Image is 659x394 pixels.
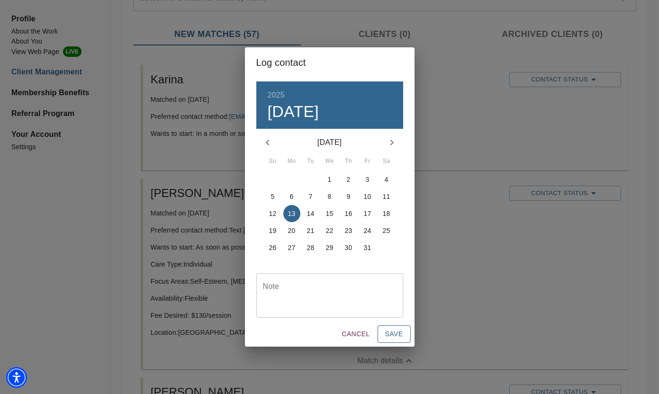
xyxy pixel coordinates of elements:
p: 22 [326,226,334,235]
p: 29 [326,243,334,252]
button: 15 [321,205,338,222]
p: 16 [345,209,352,218]
p: 10 [364,192,371,201]
button: 23 [340,222,357,239]
p: 14 [307,209,315,218]
p: 2 [347,175,351,184]
button: 14 [302,205,319,222]
button: 20 [283,222,300,239]
button: [DATE] [268,102,319,122]
p: 30 [345,243,352,252]
p: 28 [307,243,315,252]
p: 27 [288,243,296,252]
p: 20 [288,226,296,235]
button: Save [378,325,411,343]
button: 7 [302,188,319,205]
p: 18 [383,209,390,218]
button: 10 [359,188,376,205]
button: 9 [340,188,357,205]
p: 26 [269,243,277,252]
button: 5 [264,188,281,205]
span: Th [340,157,357,166]
p: 4 [385,175,388,184]
button: 17 [359,205,376,222]
span: Su [264,157,281,166]
button: 21 [302,222,319,239]
p: 6 [290,192,294,201]
span: Sa [378,157,395,166]
button: 4 [378,171,395,188]
span: Cancel [342,328,370,340]
p: 7 [309,192,313,201]
button: 8 [321,188,338,205]
p: 1 [328,175,332,184]
button: 11 [378,188,395,205]
div: Accessibility Menu [6,367,27,388]
button: 6 [283,188,300,205]
button: 18 [378,205,395,222]
button: 24 [359,222,376,239]
button: 29 [321,239,338,256]
p: 3 [366,175,370,184]
button: 3 [359,171,376,188]
button: 2025 [268,89,285,102]
span: Save [385,328,403,340]
button: 1 [321,171,338,188]
button: 30 [340,239,357,256]
p: 21 [307,226,315,235]
p: 11 [383,192,390,201]
button: Cancel [338,325,373,343]
span: We [321,157,338,166]
button: 27 [283,239,300,256]
button: 26 [264,239,281,256]
button: 12 [264,205,281,222]
button: 16 [340,205,357,222]
p: [DATE] [279,137,380,148]
span: Mo [283,157,300,166]
p: 19 [269,226,277,235]
button: 31 [359,239,376,256]
span: Fr [359,157,376,166]
p: 12 [269,209,277,218]
button: 25 [378,222,395,239]
p: 9 [347,192,351,201]
h2: Log contact [256,55,403,70]
button: 22 [321,222,338,239]
button: 28 [302,239,319,256]
p: 15 [326,209,334,218]
p: 5 [271,192,275,201]
p: 31 [364,243,371,252]
button: 19 [264,222,281,239]
button: 2 [340,171,357,188]
p: 8 [328,192,332,201]
p: 13 [288,209,296,218]
button: 13 [283,205,300,222]
span: Tu [302,157,319,166]
p: 17 [364,209,371,218]
p: 23 [345,226,352,235]
p: 25 [383,226,390,235]
p: 24 [364,226,371,235]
